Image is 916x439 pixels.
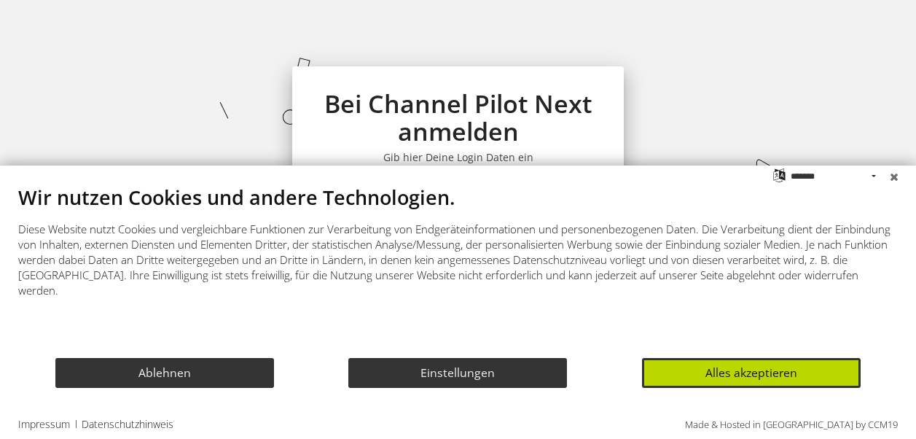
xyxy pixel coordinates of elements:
h3: Gib hier Deine Login Daten ein [316,151,600,164]
label: Sprache auswählen [772,167,787,182]
button: Einstellungen [348,358,567,388]
div: Wir nutzen Cookies und andere Technologien. [18,187,898,207]
a: Impressum [18,417,70,432]
button: Schließen [883,166,905,187]
button: Ablehnen [55,358,274,388]
div: Diese Website nutzt Cookies und vergleichbare Funktionen zur Verarbeitung von Endgeräteinformatio... [18,222,898,298]
button: Alles akzeptieren [642,358,861,388]
h1: Bei Channel Pilot Next anmelden [316,90,600,146]
select: Sprache auswählen [791,166,882,187]
a: Datenschutzhinweis [82,417,173,432]
a: Made & Hosted in [GEOGRAPHIC_DATA] by CCM19 [685,418,898,431]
